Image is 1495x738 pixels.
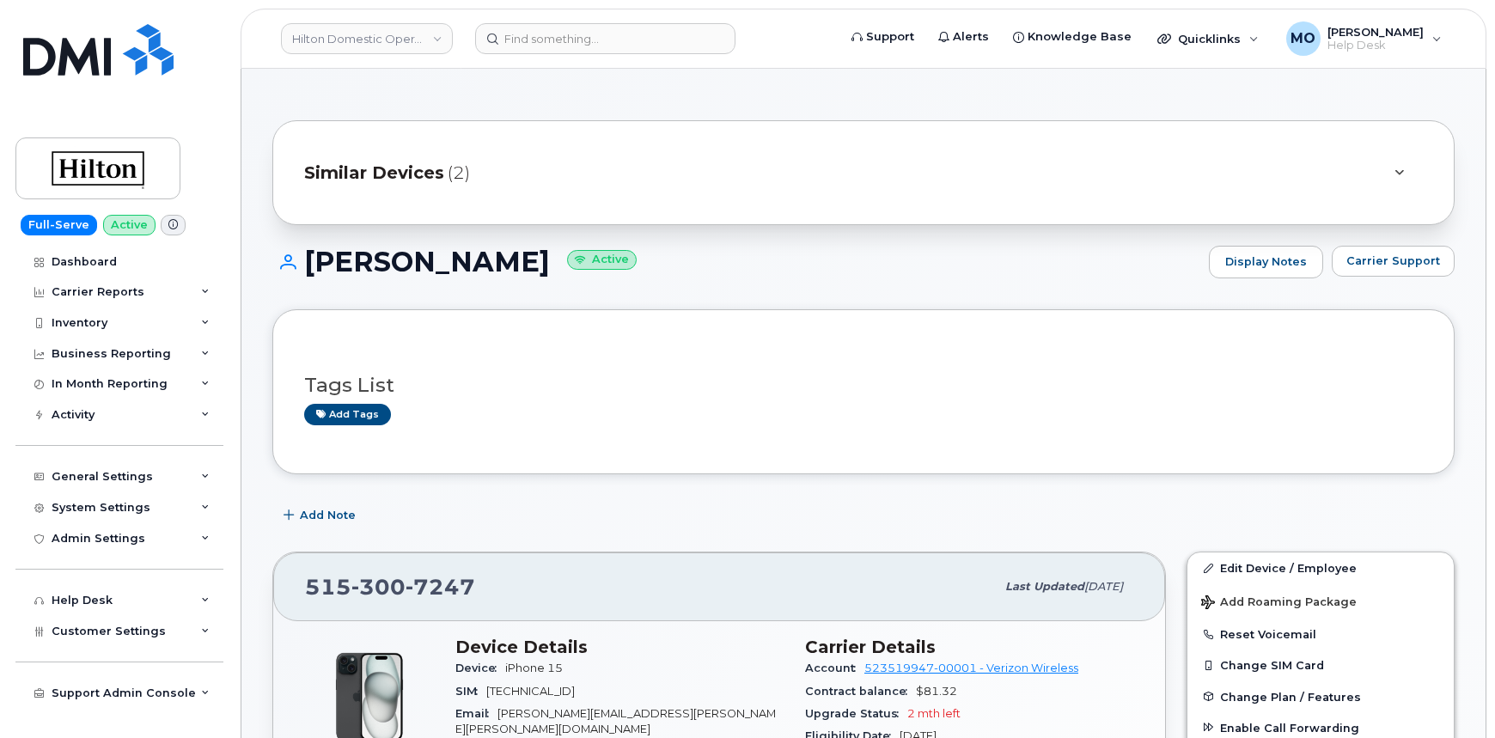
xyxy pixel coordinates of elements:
[1332,246,1455,277] button: Carrier Support
[448,161,470,186] span: (2)
[1187,552,1454,583] a: Edit Device / Employee
[304,375,1423,396] h3: Tags List
[1187,681,1454,712] button: Change Plan / Features
[1420,663,1482,725] iframe: Messenger Launcher
[455,637,784,657] h3: Device Details
[304,161,444,186] span: Similar Devices
[1084,580,1123,593] span: [DATE]
[505,662,563,674] span: iPhone 15
[300,507,356,523] span: Add Note
[305,574,475,600] span: 515
[907,707,961,720] span: 2 mth left
[455,662,505,674] span: Device
[272,500,370,531] button: Add Note
[805,707,907,720] span: Upgrade Status
[1346,253,1440,269] span: Carrier Support
[455,685,486,698] span: SIM
[486,685,575,698] span: [TECHNICAL_ID]
[1220,721,1359,734] span: Enable Call Forwarding
[916,685,957,698] span: $81.32
[351,574,406,600] span: 300
[1005,580,1084,593] span: Last updated
[1220,690,1361,703] span: Change Plan / Features
[805,637,1134,657] h3: Carrier Details
[567,250,637,270] small: Active
[272,247,1200,277] h1: [PERSON_NAME]
[1209,246,1323,278] a: Display Notes
[304,404,391,425] a: Add tags
[1187,650,1454,680] button: Change SIM Card
[805,685,916,698] span: Contract balance
[455,707,776,735] span: [PERSON_NAME][EMAIL_ADDRESS][PERSON_NAME][PERSON_NAME][DOMAIN_NAME]
[1187,583,1454,619] button: Add Roaming Package
[805,662,864,674] span: Account
[455,707,497,720] span: Email
[864,662,1078,674] a: 523519947-00001 - Verizon Wireless
[406,574,475,600] span: 7247
[1201,595,1357,612] span: Add Roaming Package
[1187,619,1454,650] button: Reset Voicemail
